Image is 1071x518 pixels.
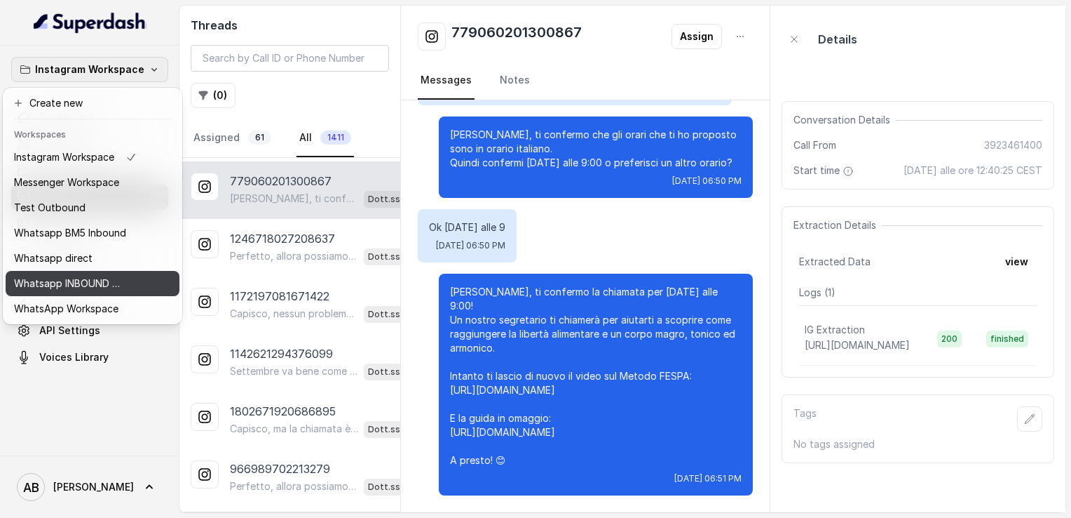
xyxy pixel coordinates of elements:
[14,199,86,216] p: Test Outbound
[6,91,179,116] button: Create new
[14,149,114,166] p: Instagram Workspace
[14,275,126,292] p: Whatsapp INBOUND Workspace
[14,174,119,191] p: Messenger Workspace
[11,57,168,82] button: Instagram Workspace
[14,300,118,317] p: WhatsApp Workspace
[6,122,179,145] header: Workspaces
[3,88,182,324] div: Instagram Workspace
[14,225,126,241] p: Whatsapp BM5 Inbound
[14,250,93,267] p: Whatsapp direct
[35,61,144,78] p: Instagram Workspace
